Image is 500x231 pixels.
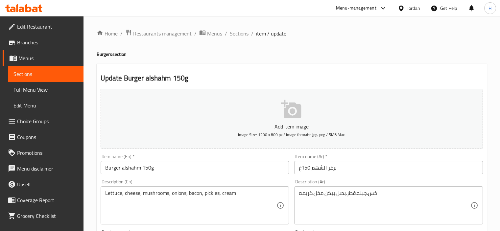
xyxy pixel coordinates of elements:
a: Sections [230,30,249,37]
a: Choice Groups [3,113,83,129]
a: Upsell [3,176,83,192]
div: Jordan [407,5,420,12]
span: Edit Restaurant [17,23,78,31]
a: Coupons [3,129,83,145]
li: / [120,30,123,37]
span: Coupons [17,133,78,141]
a: Branches [3,35,83,50]
a: Coverage Report [3,192,83,208]
h2: Update Burger alshahm 150g [101,73,483,83]
span: Grocery Checklist [17,212,78,220]
span: Promotions [17,149,78,157]
a: Edit Menu [8,98,83,113]
a: Sections [8,66,83,82]
li: / [251,30,253,37]
span: Menus [18,54,78,62]
span: Edit Menu [13,102,78,109]
span: Restaurants management [133,30,192,37]
span: Upsell [17,180,78,188]
span: Menu disclaimer [17,165,78,173]
span: Menus [207,30,222,37]
a: Menus [3,50,83,66]
span: Image Size: 1200 x 800 px / Image formats: jpg, png / 5MB Max. [238,131,345,138]
span: Branches [17,38,78,46]
span: H [488,5,491,12]
nav: breadcrumb [97,29,487,38]
h4: Burgers section [97,51,487,58]
div: Menu-management [336,4,376,12]
input: Enter name En [101,161,289,174]
button: Add item imageImage Size: 1200 x 800 px / Image formats: jpg, png / 5MB Max. [101,89,483,149]
a: Menus [199,29,222,38]
a: Menu disclaimer [3,161,83,176]
a: Full Menu View [8,82,83,98]
span: item / update [256,30,286,37]
span: Choice Groups [17,117,78,125]
textarea: خس.جبنه.فطر.بصل.بيكن.مخل.كريمه [299,190,470,221]
span: Coverage Report [17,196,78,204]
a: Home [97,30,118,37]
a: Edit Restaurant [3,19,83,35]
li: / [194,30,197,37]
span: Sections [13,70,78,78]
a: Grocery Checklist [3,208,83,224]
li: / [225,30,227,37]
a: Promotions [3,145,83,161]
textarea: Lettuce, cheese, mushrooms, onions, bacon, pickles, cream [105,190,277,221]
a: Restaurants management [125,29,192,38]
span: Full Menu View [13,86,78,94]
p: Add item image [111,123,473,130]
input: Enter name Ar [294,161,483,174]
